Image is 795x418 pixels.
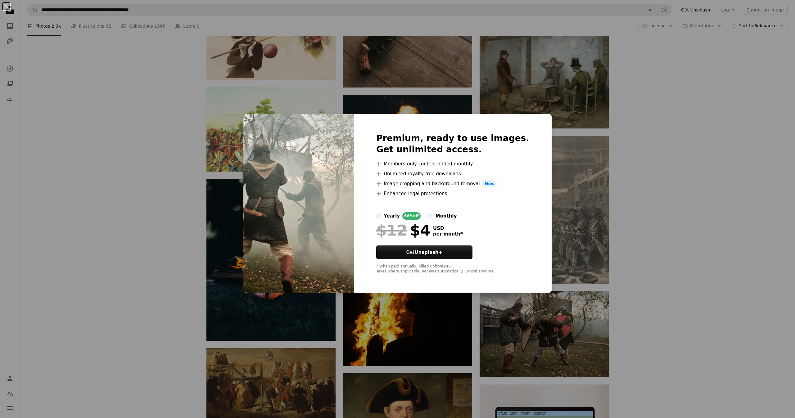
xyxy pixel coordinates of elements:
[376,180,529,187] li: Image cropping and background removal
[376,245,472,259] button: GetUnsplash+
[243,114,354,293] img: premium_photo-1698238182419-6670492f813a
[376,264,529,274] div: * When paid annually, billed upfront $48 Taxes where applicable. Renews automatically. Cancel any...
[482,180,497,187] span: New
[376,222,407,238] span: $12
[376,133,529,155] h2: Premium, ready to use images. Get unlimited access.
[376,213,381,218] input: yearly66%off
[414,249,442,255] strong: Unsplash+
[376,222,431,238] div: $4
[384,212,400,220] div: yearly
[376,160,529,168] li: Members-only content added monthly
[376,190,529,197] li: Enhanced legal protections
[402,212,421,220] div: 66% off
[433,226,463,231] span: USD
[376,170,529,178] li: Unlimited royalty-free downloads
[433,231,463,237] span: per month *
[428,213,433,218] input: monthly
[436,212,457,220] div: monthly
